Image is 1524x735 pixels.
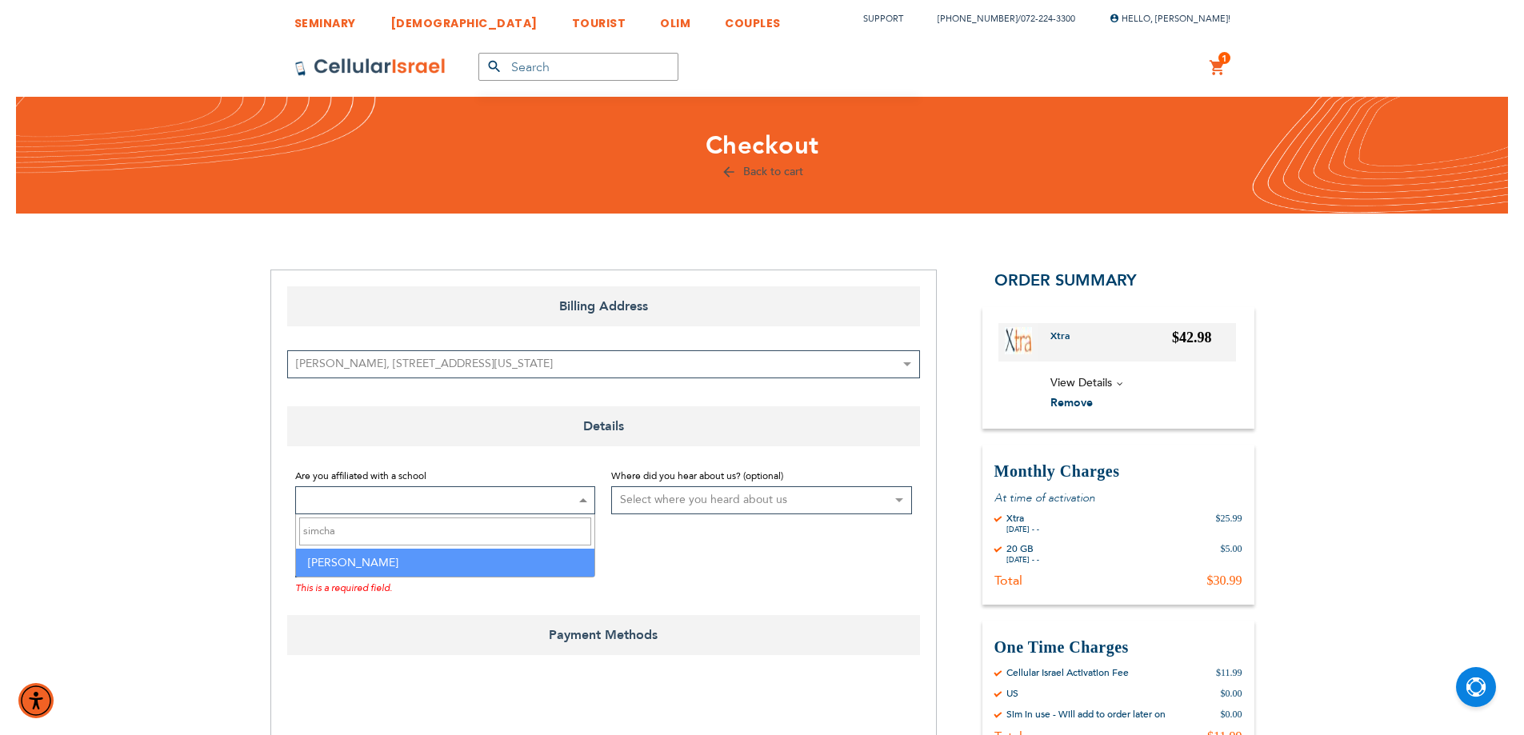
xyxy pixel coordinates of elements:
div: [DATE] - - [1006,525,1039,534]
div: Xtra [1006,512,1039,525]
a: Support [863,13,903,25]
div: Total [994,573,1022,589]
li: / [922,7,1075,30]
a: 1 [1209,58,1226,78]
input: Search [478,53,678,81]
a: OLIM [660,4,690,34]
a: [PHONE_NUMBER] [938,13,1018,25]
span: Order Summary [994,270,1137,291]
span: Checkout [706,129,819,162]
span: Are you affiliated with a school [295,469,426,482]
div: Cellular Israel Activation Fee [1006,666,1129,679]
a: TOURIST [572,4,626,34]
span: Payment Methods [287,615,920,655]
img: Xtra [1005,327,1032,354]
div: 20 GB [1006,542,1039,555]
div: $0.00 [1221,708,1242,721]
div: $0.00 [1221,687,1242,700]
div: $11.99 [1216,666,1242,679]
span: View Details [1050,375,1112,390]
span: Details [287,406,920,446]
span: Remove [1050,395,1093,410]
span: This is a required field. [295,581,392,594]
p: At time of activation [994,490,1242,505]
div: $25.99 [1216,512,1242,534]
a: Xtra [1050,330,1082,355]
div: Accessibility Menu [18,683,54,718]
div: [DATE] - - [1006,555,1039,565]
div: $5.00 [1221,542,1242,565]
img: Cellular Israel Logo [294,58,446,77]
h3: One Time Charges [994,637,1242,658]
input: Search [299,517,592,545]
a: SEMINARY [294,4,356,34]
span: 1 [1222,52,1227,65]
span: Where did you hear about us? (optional) [611,469,783,482]
a: Back to cart [721,164,803,179]
a: [DEMOGRAPHIC_DATA] [390,4,538,34]
a: COUPLES [725,4,781,34]
a: 072-224-3300 [1021,13,1075,25]
div: $30.99 [1207,573,1242,589]
h3: Monthly Charges [994,461,1242,482]
span: $42.98 [1172,330,1212,346]
div: Sim in use - Will add to order later on [1006,708,1166,721]
span: Hello, [PERSON_NAME]! [1110,13,1230,25]
li: [PERSON_NAME] [296,549,595,577]
span: Billing Address [287,286,920,326]
div: US [1006,687,1018,700]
